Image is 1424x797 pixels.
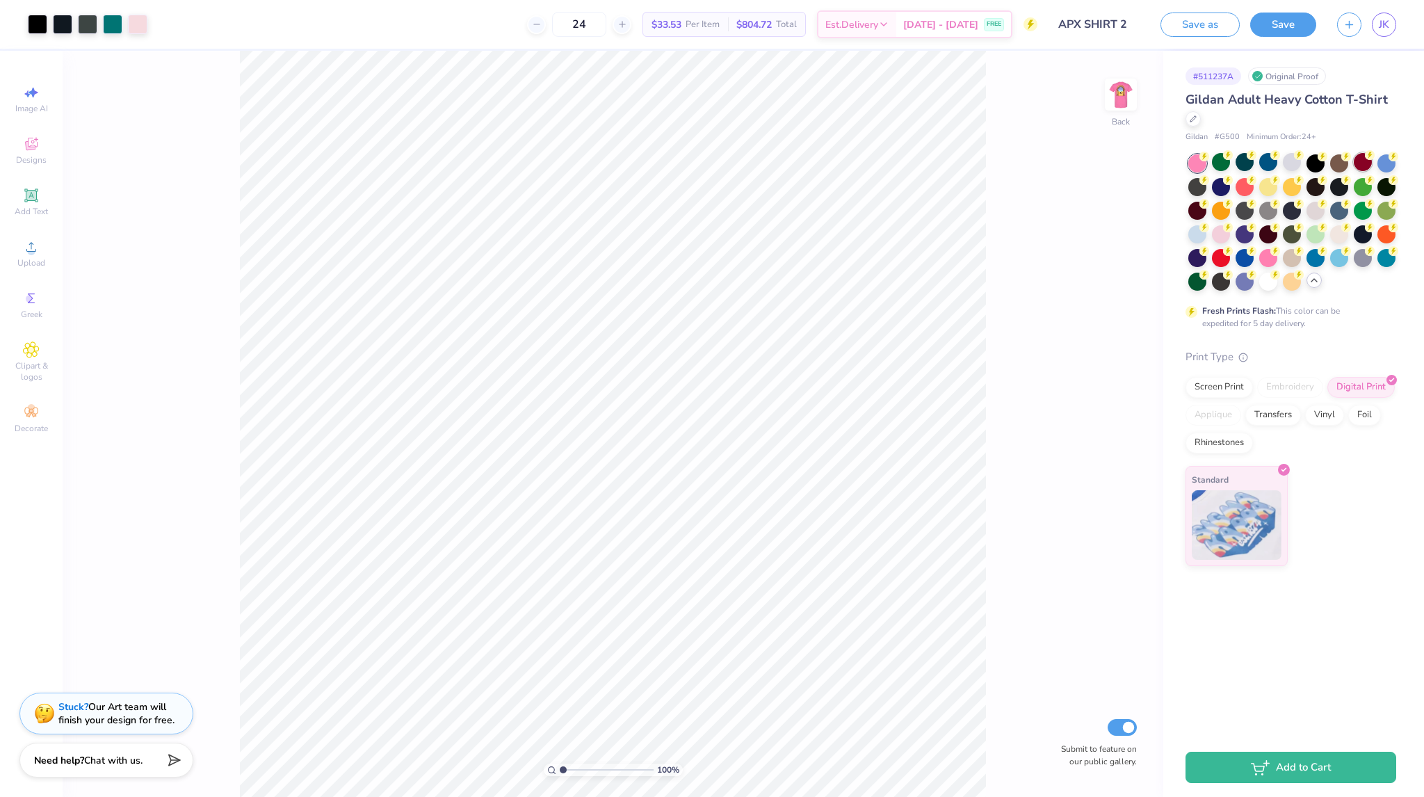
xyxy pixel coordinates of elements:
div: Embroidery [1257,377,1323,398]
input: Untitled Design [1048,10,1150,38]
span: Gildan Adult Heavy Cotton T-Shirt [1186,91,1388,108]
strong: Stuck? [58,700,88,714]
span: Decorate [15,423,48,434]
strong: Fresh Prints Flash: [1202,305,1276,316]
div: Digital Print [1327,377,1395,398]
input: – – [552,12,606,37]
div: Our Art team will finish your design for free. [58,700,175,727]
button: Add to Cart [1186,752,1396,783]
span: Est. Delivery [825,17,878,32]
div: This color can be expedited for 5 day delivery. [1202,305,1373,330]
div: Back [1112,115,1130,128]
a: JK [1372,13,1396,37]
strong: Need help? [34,754,84,767]
img: Standard [1192,490,1281,560]
span: Chat with us. [84,754,143,767]
span: Clipart & logos [7,360,56,383]
span: Designs [16,154,47,166]
span: Upload [17,257,45,268]
span: Greek [21,309,42,320]
span: Standard [1192,472,1229,487]
label: Submit to feature on our public gallery. [1053,743,1137,768]
span: Minimum Order: 24 + [1247,131,1316,143]
button: Save as [1160,13,1240,37]
span: [DATE] - [DATE] [903,17,978,32]
div: Transfers [1245,405,1301,426]
span: 100 % [657,764,679,776]
div: Vinyl [1305,405,1344,426]
span: Total [776,17,797,32]
div: # 511237A [1186,67,1241,85]
button: Save [1250,13,1316,37]
span: $804.72 [736,17,772,32]
div: Print Type [1186,349,1396,365]
span: Gildan [1186,131,1208,143]
div: Applique [1186,405,1241,426]
div: Foil [1348,405,1381,426]
span: $33.53 [652,17,681,32]
div: Screen Print [1186,377,1253,398]
span: JK [1379,17,1389,33]
span: FREE [987,19,1001,29]
span: Add Text [15,206,48,217]
img: Back [1107,81,1135,108]
div: Rhinestones [1186,433,1253,453]
span: Image AI [15,103,48,114]
span: Per Item [686,17,720,32]
div: Original Proof [1248,67,1326,85]
span: # G500 [1215,131,1240,143]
